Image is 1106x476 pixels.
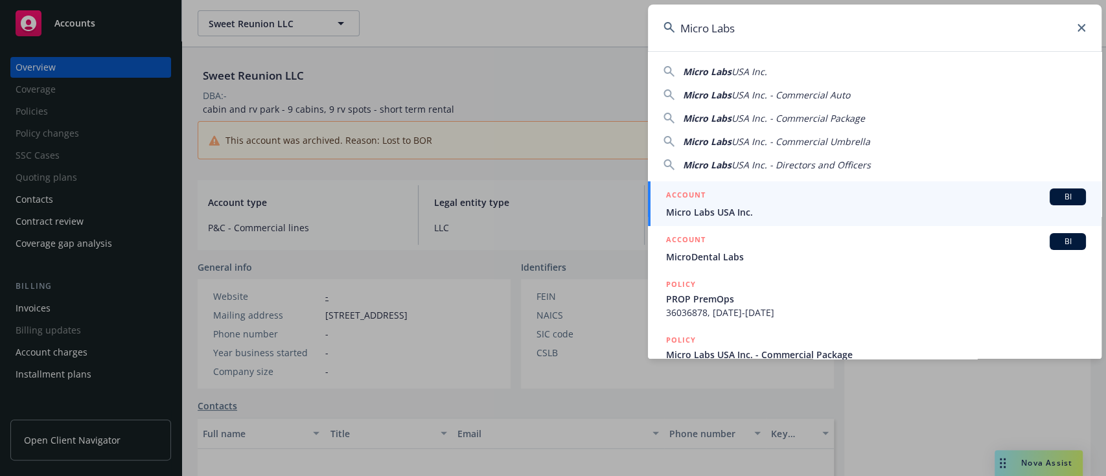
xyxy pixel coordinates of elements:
input: Search... [648,5,1101,51]
a: POLICYMicro Labs USA Inc. - Commercial Package [648,326,1101,382]
span: BI [1055,191,1081,203]
span: USA Inc. - Directors and Officers [732,159,871,171]
span: USA Inc. - Commercial Package [732,112,865,124]
h5: POLICY [666,334,696,346]
span: Micro Labs [683,89,732,101]
span: Micro Labs [683,135,732,148]
span: PROP PremOps [666,292,1086,306]
span: Micro Labs USA Inc. [666,205,1086,219]
span: Micro Labs [683,65,732,78]
a: ACCOUNTBIMicro Labs USA Inc. [648,181,1101,226]
span: MicroDental Labs [666,250,1086,264]
span: USA Inc. [732,65,767,78]
span: Micro Labs USA Inc. - Commercial Package [666,348,1086,361]
h5: ACCOUNT [666,188,706,204]
span: USA Inc. - Commercial Umbrella [732,135,870,148]
a: POLICYPROP PremOps36036878, [DATE]-[DATE] [648,271,1101,326]
a: ACCOUNTBIMicroDental Labs [648,226,1101,271]
h5: ACCOUNT [666,233,706,249]
h5: POLICY [666,278,696,291]
span: USA Inc. - Commercial Auto [732,89,850,101]
span: BI [1055,236,1081,247]
span: Micro Labs [683,112,732,124]
span: 36036878, [DATE]-[DATE] [666,306,1086,319]
span: Micro Labs [683,159,732,171]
